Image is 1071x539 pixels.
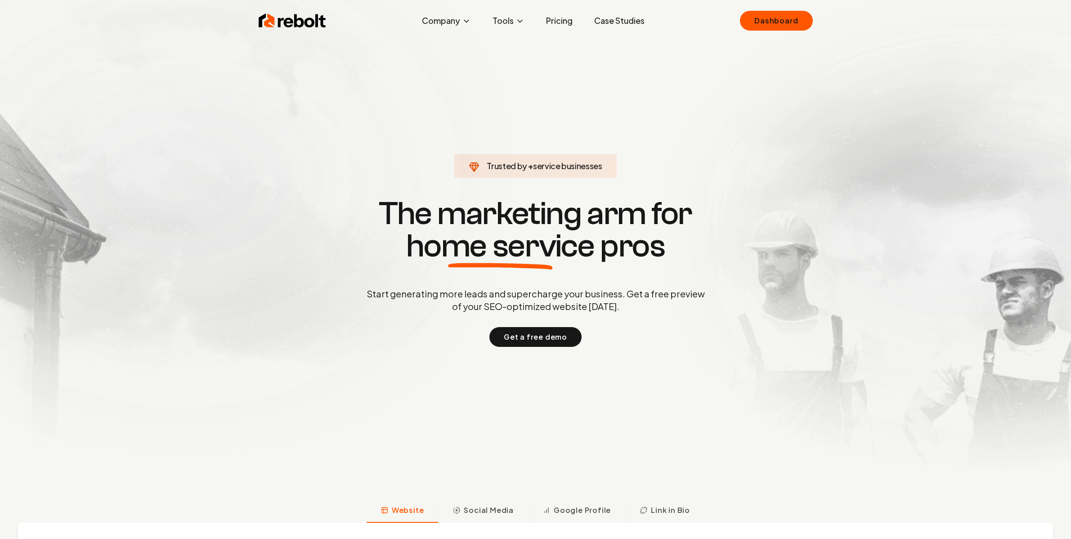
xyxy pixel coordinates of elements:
[528,499,625,523] button: Google Profile
[259,12,326,30] img: Rebolt Logo
[438,499,528,523] button: Social Media
[587,12,652,30] a: Case Studies
[415,12,478,30] button: Company
[320,198,752,262] h1: The marketing arm for pros
[651,505,690,516] span: Link in Bio
[489,327,582,347] button: Get a free demo
[487,161,527,171] span: Trusted by
[464,505,514,516] span: Social Media
[392,505,424,516] span: Website
[539,12,580,30] a: Pricing
[365,287,707,313] p: Start generating more leads and supercharge your business. Get a free preview of your SEO-optimiz...
[485,12,532,30] button: Tools
[625,499,704,523] button: Link in Bio
[406,230,595,262] span: home service
[740,11,812,31] a: Dashboard
[554,505,611,516] span: Google Profile
[528,161,533,171] span: +
[533,161,602,171] span: service businesses
[367,499,439,523] button: Website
